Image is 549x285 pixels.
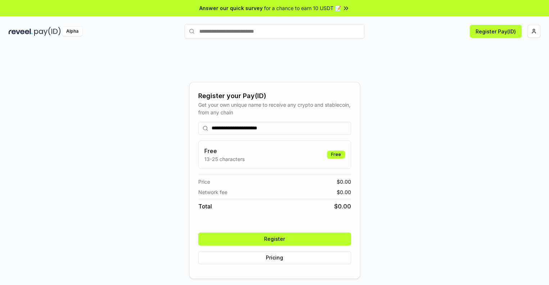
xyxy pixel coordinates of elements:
[34,27,61,36] img: pay_id
[198,178,210,185] span: Price
[337,188,351,196] span: $ 0.00
[470,25,522,38] button: Register Pay(ID)
[337,178,351,185] span: $ 0.00
[198,101,351,116] div: Get your own unique name to receive any crypto and stablecoin, from any chain
[264,4,341,12] span: for a chance to earn 10 USDT 📝
[198,202,212,211] span: Total
[204,147,245,155] h3: Free
[334,202,351,211] span: $ 0.00
[9,27,33,36] img: reveel_dark
[62,27,82,36] div: Alpha
[198,91,351,101] div: Register your Pay(ID)
[199,4,263,12] span: Answer our quick survey
[198,251,351,264] button: Pricing
[198,233,351,245] button: Register
[327,151,345,158] div: Free
[204,155,245,163] p: 13-25 characters
[198,188,227,196] span: Network fee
